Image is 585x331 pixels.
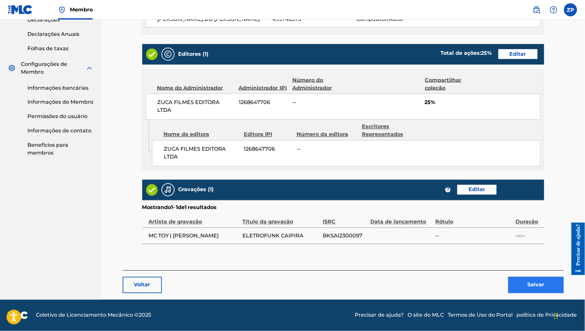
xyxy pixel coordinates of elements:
font: Declarações [27,17,60,23]
font: O site do MLC [408,312,444,318]
font: 1 [185,204,187,211]
a: O site do MLC [408,311,444,319]
font: 25% [425,99,436,106]
font: Editora IPI [244,131,272,138]
img: ajuda [550,6,558,14]
font: Compositor/Autor [356,16,404,22]
font: 1 [176,204,178,211]
img: Gravações [164,186,172,194]
img: Configurações de Membro [8,64,16,72]
font: Benefícios para membros [27,142,68,156]
font: Salvar [528,282,545,288]
font: Duração [516,219,538,225]
font: Compartilhar coleção [425,77,461,91]
font: ? [447,187,450,193]
font: Número do Administrador [292,77,332,91]
font: 25 [481,50,487,56]
a: Benefícios para membros [27,142,93,157]
div: Ajuda [547,3,560,16]
font: ELETROFUNK CAIPIRA [243,233,304,239]
a: Declarações [27,16,93,24]
iframe: Centro de Recursos [567,223,585,275]
img: Válido [146,49,158,60]
img: Editoras [164,50,172,58]
font: Nome da editora [163,131,209,138]
font: 1 [171,204,173,211]
img: Válido [146,184,158,196]
iframe: Widget de bate-papo [552,300,585,331]
font: Informações bancárias [27,85,88,91]
a: política de Privacidade [517,311,577,319]
font: Coletivo de Licenciamento Mecânico © [36,312,139,318]
font: Número da editora [297,131,348,138]
font: Editar [469,187,485,193]
font: Editores [178,51,201,57]
font: [PERSON_NAME] DO [PERSON_NAME] [158,16,260,22]
font: -- [435,233,439,239]
a: Editar [457,185,497,195]
a: Informações do Membro [27,98,93,106]
font: Voltar [134,282,150,288]
font: Precisar de ajuda? [9,1,14,43]
button: Salvar [508,277,564,293]
font: % [487,50,492,56]
font: de [178,204,185,211]
font: Configurações de Membro [21,61,67,75]
font: -- [297,146,301,152]
font: ISRC [323,219,336,225]
font: 2025 [139,312,151,318]
font: Editar [510,51,526,57]
a: Declarações Anuais [27,30,93,38]
font: 499748373 [272,16,301,22]
font: Administrador IPI [239,85,287,91]
font: BKSAI2300097 [323,233,363,239]
font: política de Privacidade [517,312,577,318]
a: Pesquisa pública [530,3,543,16]
font: Membro [70,7,93,13]
a: Informações bancárias [27,84,93,92]
a: Permissões do usuário [27,113,93,121]
font: --:-- [516,233,525,239]
font: Título da gravação [243,219,293,225]
font: Rótulo [435,219,453,225]
a: Folhas de taxas [27,45,93,53]
font: Termos de Uso do Portal [448,312,513,318]
font: Informações do Membro [27,99,93,105]
font: 1268647706 [239,99,270,106]
img: logotipo [8,311,28,319]
font: resultados [188,204,217,211]
font: (1) [208,187,214,193]
font: Nome do Administrador [157,85,223,91]
font: Precisar de ajuda? [355,312,404,318]
font: Declarações Anuais [27,31,79,37]
div: Menu do usuário [564,3,577,16]
font: Informações de contato [27,128,91,134]
img: Logotipo da MLC [8,5,33,14]
font: Escritores Representados [362,124,403,138]
font: Total de ações: [441,50,481,56]
a: Informações de contato [27,127,93,135]
font: Folhas de taxas [27,45,69,52]
font: 1268647706 [244,146,275,152]
font: Data de lançamento [370,219,426,225]
font: ZUCA FILMES EDITORA LTDA [158,99,220,113]
font: -- [293,99,297,106]
img: procurar [533,6,541,14]
font: Gravações [178,187,207,193]
img: Principal detentor de direitos autorais [58,6,66,14]
div: Arrastar [554,306,558,326]
font: - [173,204,175,211]
button: Voltar [123,277,162,293]
a: Precisar de ajuda? [355,311,404,319]
font: Mostrando [142,204,171,211]
font: ZUCA FILMES EDITORA LTDA [164,146,226,160]
font: Artista de gravação [149,219,202,225]
font: MC TOY | [PERSON_NAME] [149,233,219,239]
a: Editar [499,49,538,59]
a: Termos de Uso do Portal [448,311,513,319]
img: expandir [85,64,93,72]
font: Permissões do usuário [27,113,87,120]
font: (1) [203,51,209,57]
